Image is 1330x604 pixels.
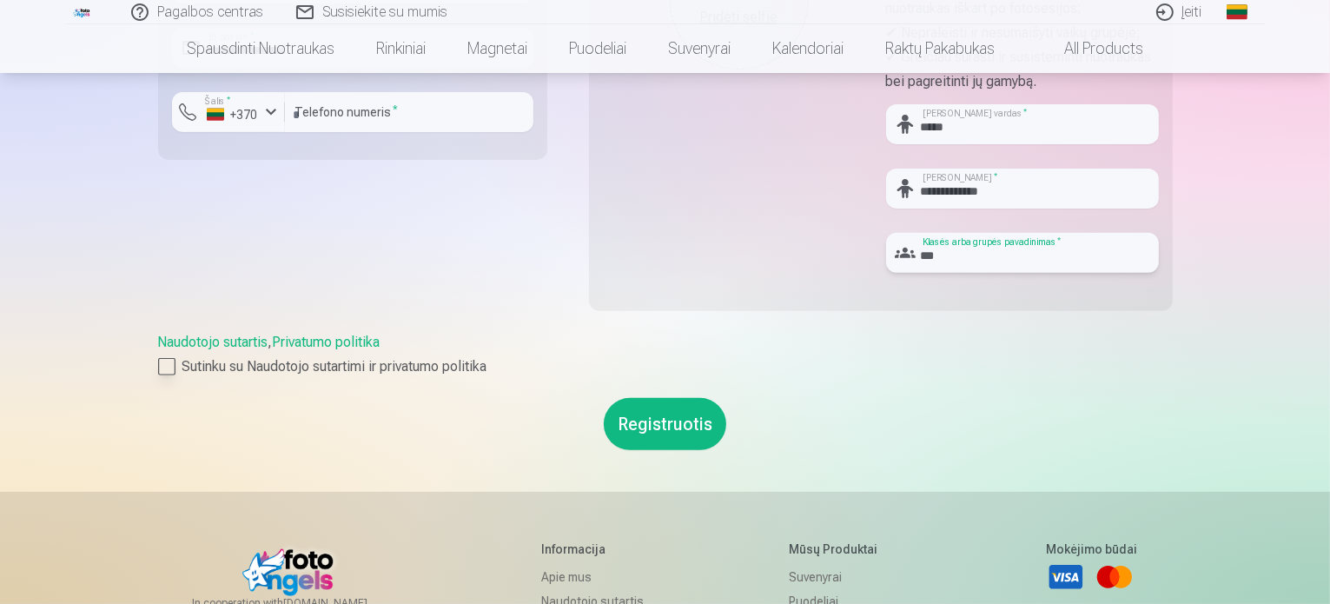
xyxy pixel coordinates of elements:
[207,106,259,123] div: +370
[647,24,751,73] a: Suvenyrai
[172,92,285,132] button: Šalis*+370
[789,541,915,558] h5: Mūsų produktai
[166,24,355,73] a: Spausdinti nuotraukas
[158,332,1173,377] div: ,
[200,95,235,108] label: Šalis
[864,24,1016,73] a: Raktų pakabukas
[355,24,447,73] a: Rinkiniai
[447,24,548,73] a: Magnetai
[548,24,647,73] a: Puodeliai
[158,334,268,350] a: Naudotojo sutartis
[158,356,1173,377] label: Sutinku su Naudotojo sutartimi ir privatumo politika
[73,7,92,17] img: /fa2
[273,334,380,350] a: Privatumo politika
[604,398,726,450] button: Registruotis
[1095,558,1134,596] a: Mastercard
[1047,541,1138,558] h5: Mokėjimo būdai
[541,541,657,558] h5: Informacija
[751,24,864,73] a: Kalendoriai
[1047,558,1085,596] a: Visa
[1016,24,1164,73] a: All products
[541,565,657,589] a: Apie mus
[789,565,915,589] a: Suvenyrai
